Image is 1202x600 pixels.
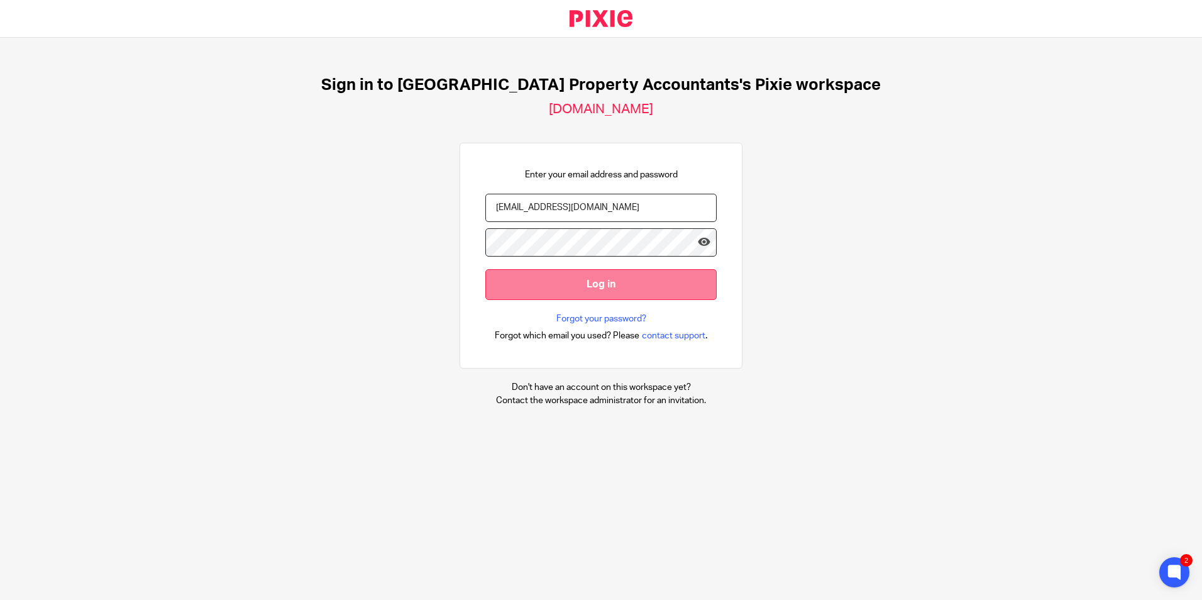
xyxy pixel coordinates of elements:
[495,328,708,343] div: .
[496,381,706,394] p: Don't have an account on this workspace yet?
[495,330,639,342] span: Forgot which email you used? Please
[485,194,717,222] input: name@example.com
[485,269,717,300] input: Log in
[1180,554,1193,567] div: 2
[525,169,678,181] p: Enter your email address and password
[549,101,653,118] h2: [DOMAIN_NAME]
[496,394,706,407] p: Contact the workspace administrator for an invitation.
[321,75,881,95] h1: Sign in to [GEOGRAPHIC_DATA] Property Accountants's Pixie workspace
[556,313,646,325] a: Forgot your password?
[642,330,705,342] span: contact support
